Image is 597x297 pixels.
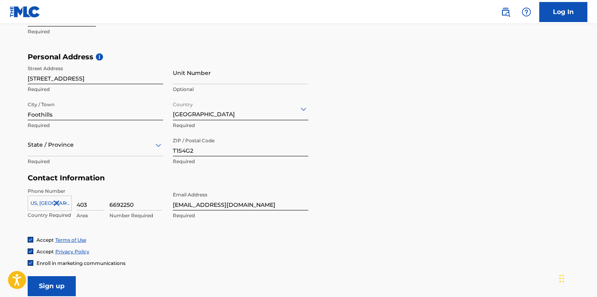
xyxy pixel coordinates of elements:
iframe: Chat Widget [557,259,597,297]
p: Required [28,158,163,165]
div: Help [518,4,534,20]
p: Optional [173,86,308,93]
p: Area [77,212,105,219]
input: Sign up [28,276,76,296]
p: Required [28,122,163,129]
img: checkbox [28,261,33,265]
p: Required [28,86,163,93]
img: MLC Logo [10,6,40,18]
span: i [96,53,103,61]
a: Log In [539,2,587,22]
h5: Contact Information [28,174,308,183]
img: checkbox [28,237,33,242]
img: checkbox [28,249,33,254]
label: Country [173,96,193,108]
p: Required [173,212,308,219]
p: Required [28,28,163,35]
h5: Personal Address [28,53,570,62]
a: Public Search [498,4,514,20]
p: Required [173,158,308,165]
p: Number Required [109,212,162,219]
img: search [501,7,510,17]
span: Accept [36,237,54,243]
span: Enroll in marketing communications [36,260,125,266]
div: Drag [559,267,564,291]
img: help [522,7,531,17]
a: Terms of Use [55,237,86,243]
span: Accept [36,249,54,255]
p: Required [173,122,308,129]
a: Privacy Policy [55,249,89,255]
div: [GEOGRAPHIC_DATA] [173,99,308,119]
p: Country Required [28,212,72,219]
